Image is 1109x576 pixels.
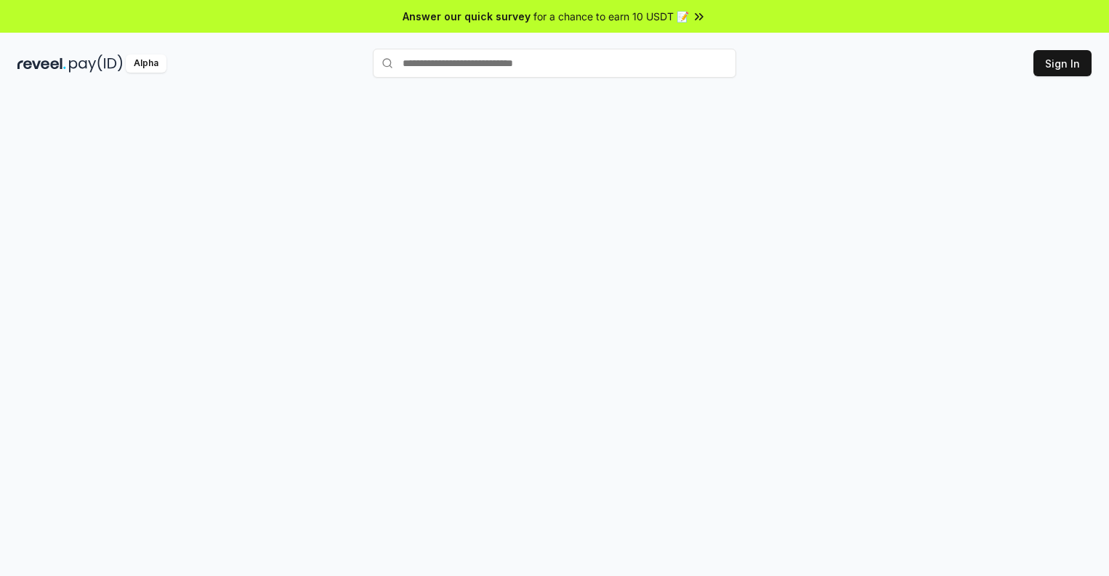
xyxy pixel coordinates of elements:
[17,54,66,73] img: reveel_dark
[1033,50,1092,76] button: Sign In
[533,9,689,24] span: for a chance to earn 10 USDT 📝
[69,54,123,73] img: pay_id
[126,54,166,73] div: Alpha
[403,9,531,24] span: Answer our quick survey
